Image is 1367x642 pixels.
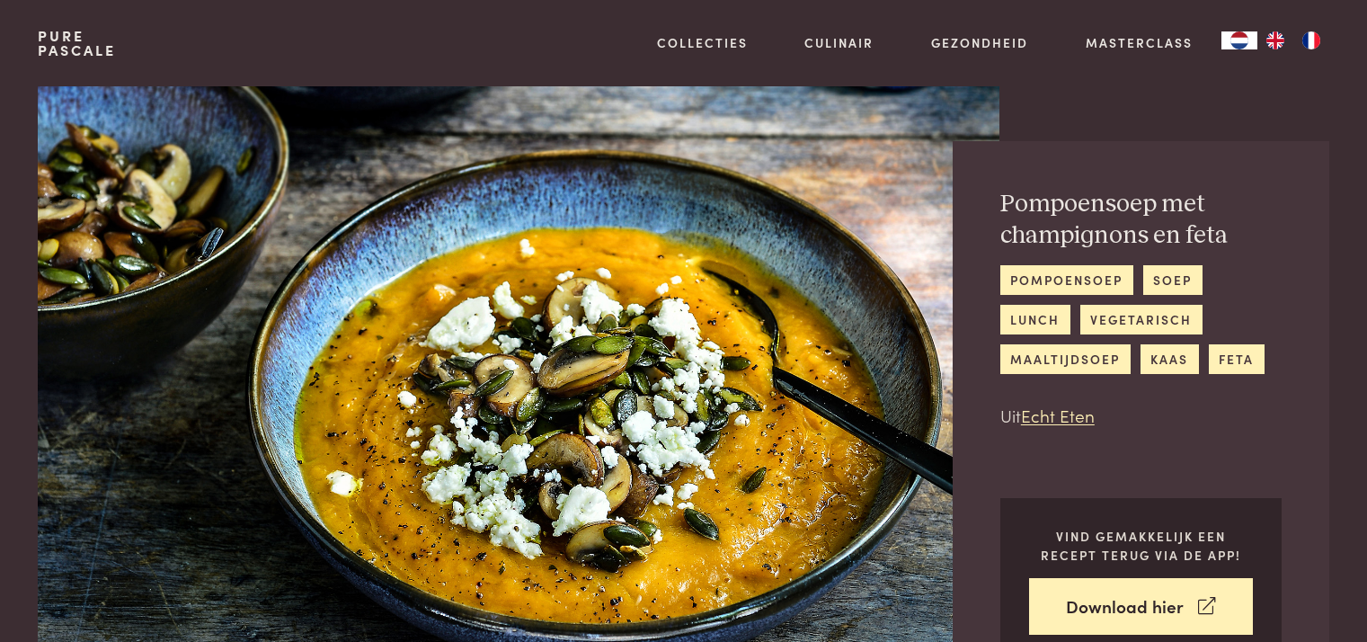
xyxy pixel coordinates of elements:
[1143,265,1203,295] a: soep
[1221,31,1329,49] aside: Language selected: Nederlands
[931,33,1028,52] a: Gezondheid
[1000,189,1282,251] h2: Pompoensoep met champignons en feta
[1221,31,1257,49] div: Language
[1021,403,1095,427] a: Echt Eten
[1000,403,1282,429] p: Uit
[1086,33,1193,52] a: Masterclass
[1257,31,1293,49] a: EN
[1000,305,1070,334] a: lunch
[1029,578,1253,635] a: Download hier
[1080,305,1203,334] a: vegetarisch
[38,29,116,58] a: PurePascale
[1000,344,1131,374] a: maaltijdsoep
[1029,527,1253,564] p: Vind gemakkelijk een recept terug via de app!
[1209,344,1265,374] a: feta
[1293,31,1329,49] a: FR
[1221,31,1257,49] a: NL
[1000,265,1133,295] a: pompoensoep
[1141,344,1199,374] a: kaas
[804,33,874,52] a: Culinair
[1257,31,1329,49] ul: Language list
[657,33,748,52] a: Collecties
